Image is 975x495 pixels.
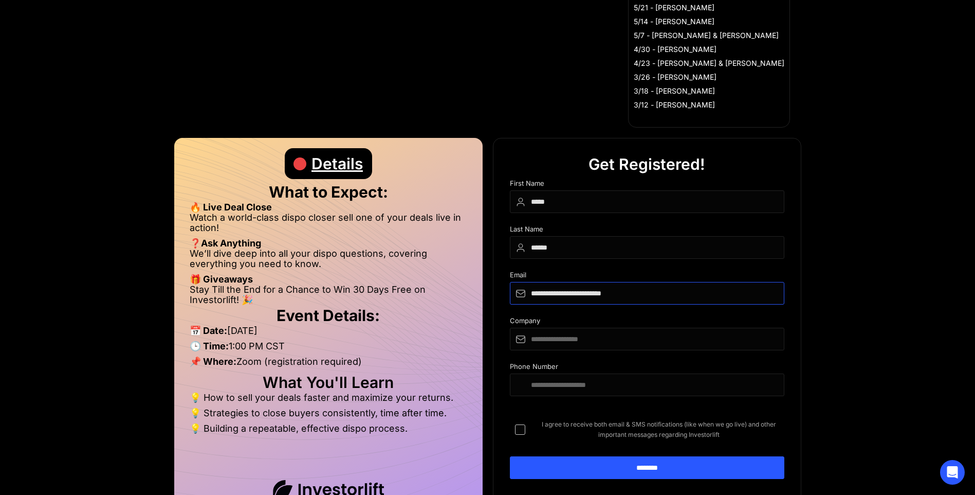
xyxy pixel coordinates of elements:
div: Email [510,271,784,282]
li: We’ll dive deep into all your dispo questions, covering everything you need to know. [190,249,467,274]
div: Phone Number [510,363,784,374]
div: Details [311,148,363,179]
li: Zoom (registration required) [190,357,467,372]
strong: ❓Ask Anything [190,238,261,249]
li: Stay Till the End for a Chance to Win 30 Days Free on Investorlift! 🎉 [190,285,467,305]
div: Get Registered! [588,149,705,180]
strong: 🕒 Time: [190,341,229,351]
li: 💡 Building a repeatable, effective dispo process. [190,423,467,434]
li: Watch a world-class dispo closer sell one of your deals live in action! [190,213,467,238]
div: Open Intercom Messenger [940,460,965,485]
div: Company [510,317,784,328]
span: I agree to receive both email & SMS notifications (like when we go live) and other important mess... [534,419,784,440]
li: 1:00 PM CST [190,341,467,357]
li: 💡 Strategies to close buyers consistently, time after time. [190,408,467,423]
strong: 📌 Where: [190,356,236,367]
div: Last Name [510,225,784,236]
strong: 📅 Date: [190,325,227,336]
strong: 🎁 Giveaways [190,274,253,285]
li: 💡 How to sell your deals faster and maximize your returns. [190,393,467,408]
div: First Name [510,180,784,190]
strong: Event Details: [277,306,380,325]
strong: 🔥 Live Deal Close [190,202,272,213]
li: [DATE] [190,326,467,341]
h2: What You'll Learn [190,377,467,387]
strong: What to Expect: [269,183,388,201]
